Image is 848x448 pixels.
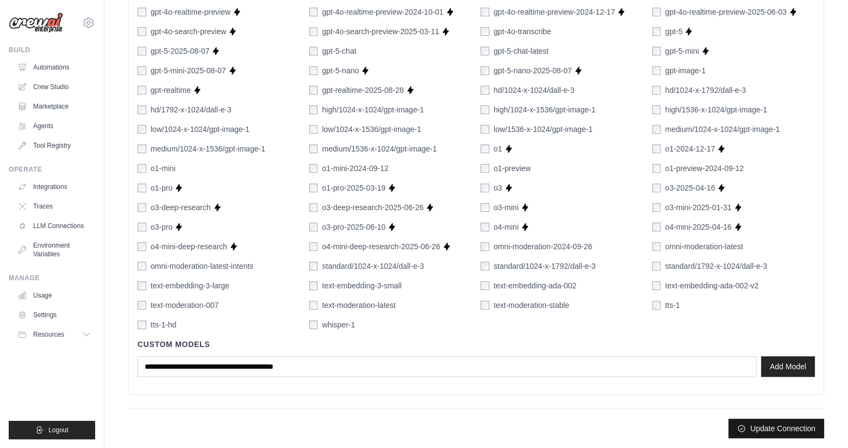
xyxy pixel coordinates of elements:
label: tts-1-hd [151,319,176,330]
a: Integrations [13,178,95,195]
input: text-embedding-ada-002-v2 [652,281,661,290]
input: high/1536-x-1024/gpt-image-1 [652,105,661,114]
input: o4-mini-2025-04-16 [652,223,661,231]
input: o1-mini-2024-09-12 [309,164,318,173]
label: low/1536-x-1024/gpt-image-1 [494,124,593,135]
input: low/1024-x-1024/gpt-image-1 [138,125,146,134]
a: LLM Connections [13,217,95,235]
label: o1-preview-2024-09-12 [665,163,744,174]
a: Tool Registry [13,137,95,154]
label: gpt-realtime [151,85,191,96]
span: Logout [48,426,68,434]
input: gpt-4o-transcribe [481,27,489,36]
input: gpt-5-2025-08-07 [138,47,146,55]
label: o1-2024-12-17 [665,143,715,154]
label: o1-preview [494,163,531,174]
input: standard/1024-x-1024/dall-e-3 [309,262,318,270]
input: o3-pro-2025-06-10 [309,223,318,231]
input: hd/1792-x-1024/dall-e-3 [138,105,146,114]
label: gpt-4o-realtime-preview-2025-06-03 [665,7,786,17]
input: o1-mini [138,164,146,173]
a: Environment Variables [13,237,95,263]
label: whisper-1 [322,319,355,330]
img: Logo [9,12,63,33]
input: gpt-5 [652,27,661,36]
label: omni-moderation-latest-intents [151,261,253,272]
label: o4-mini-deep-research-2025-06-26 [322,241,440,252]
label: o4-mini-2025-04-16 [665,222,731,232]
label: standard/1024-x-1024/dall-e-3 [322,261,424,272]
input: gpt-realtime [138,86,146,94]
input: medium/1024-x-1024/gpt-image-1 [652,125,661,134]
label: hd/1024-x-1792/dall-e-3 [665,85,746,96]
input: standard/1024-x-1792/dall-e-3 [481,262,489,270]
input: text-embedding-3-large [138,281,146,290]
a: Marketplace [13,98,95,115]
input: tts-1 [652,301,661,310]
label: o3-deep-research-2025-06-26 [322,202,423,213]
a: Agents [13,117,95,135]
label: standard/1792-x-1024/dall-e-3 [665,261,767,272]
input: o1-2024-12-17 [652,144,661,153]
label: o4-mini-deep-research [151,241,227,252]
label: gpt-5-chat-latest [494,46,548,56]
label: gpt-5-mini-2025-08-07 [151,65,226,76]
label: gpt-4o-realtime-preview [151,7,230,17]
label: omni-moderation-latest [665,241,743,252]
input: whisper-1 [309,320,318,329]
label: gpt-4o-realtime-preview-2024-10-01 [322,7,443,17]
input: gpt-4o-realtime-preview-2024-10-01 [309,8,318,16]
label: low/1024-x-1024/gpt-image-1 [151,124,250,135]
input: gpt-realtime-2025-08-28 [309,86,318,94]
a: Settings [13,306,95,324]
label: gpt-realtime-2025-08-28 [322,85,403,96]
label: gpt-5 [665,26,682,37]
input: medium/1536-x-1024/gpt-image-1 [309,144,318,153]
input: gpt-5-nano-2025-08-07 [481,66,489,75]
input: gpt-4o-realtime-preview-2025-06-03 [652,8,661,16]
label: high/1536-x-1024/gpt-image-1 [665,104,767,115]
input: gpt-image-1 [652,66,661,75]
label: low/1024-x-1536/gpt-image-1 [322,124,421,135]
input: o4-mini-deep-research [138,242,146,251]
label: medium/1536-x-1024/gpt-image-1 [322,143,437,154]
input: gpt-4o-realtime-preview-2024-12-17 [481,8,489,16]
input: o1-preview-2024-09-12 [652,164,661,173]
input: text-moderation-007 [138,301,146,310]
label: text-moderation-007 [151,300,219,311]
label: text-moderation-stable [494,300,569,311]
input: o1-pro-2025-03-19 [309,184,318,192]
input: text-embedding-3-small [309,281,318,290]
input: o3-deep-research [138,203,146,212]
label: tts-1 [665,300,679,311]
label: o4-mini [494,222,519,232]
input: medium/1024-x-1536/gpt-image-1 [138,144,146,153]
input: omni-moderation-latest [652,242,661,251]
input: o3-pro [138,223,146,231]
label: o1-mini-2024-09-12 [322,163,388,174]
label: text-embedding-3-large [151,280,229,291]
label: high/1024-x-1024/gpt-image-1 [322,104,424,115]
label: o3 [494,182,502,193]
input: gpt-4o-search-preview-2025-03-11 [309,27,318,36]
label: o3-2025-04-16 [665,182,715,193]
input: omni-moderation-2024-09-26 [481,242,489,251]
h4: Custom Models [138,339,815,350]
label: gpt-5-nano-2025-08-07 [494,65,572,76]
input: gpt-5-chat-latest [481,47,489,55]
label: o3-deep-research [151,202,211,213]
label: gpt-5-chat [322,46,356,56]
label: gpt-5-mini [665,46,699,56]
button: Add Model [761,356,815,377]
label: text-moderation-latest [322,300,395,311]
label: hd/1024-x-1024/dall-e-3 [494,85,575,96]
label: o3-pro-2025-06-10 [322,222,385,232]
button: Logout [9,421,95,439]
a: Usage [13,287,95,304]
input: o1 [481,144,489,153]
input: gpt-5-chat [309,47,318,55]
div: Build [9,46,95,54]
input: text-moderation-stable [481,301,489,310]
input: gpt-4o-realtime-preview [138,8,146,16]
div: Operate [9,165,95,174]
